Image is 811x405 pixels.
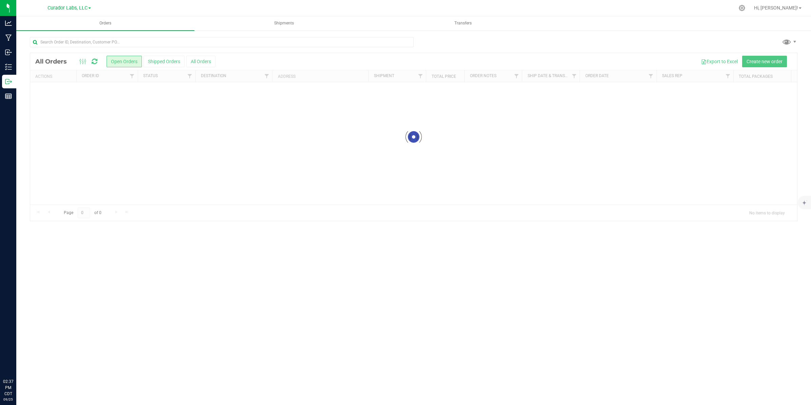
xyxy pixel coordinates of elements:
[48,5,88,11] span: Curador Labs, LLC
[195,16,373,31] a: Shipments
[5,78,12,85] inline-svg: Outbound
[90,20,120,26] span: Orders
[5,64,12,70] inline-svg: Inventory
[16,16,194,31] a: Orders
[754,5,798,11] span: Hi, [PERSON_NAME]!
[3,378,13,397] p: 02:37 PM CDT
[3,397,13,402] p: 09/25
[265,20,303,26] span: Shipments
[5,93,12,100] inline-svg: Reports
[7,351,27,371] iframe: Resource center
[445,20,481,26] span: Transfers
[20,350,28,358] iframe: Resource center unread badge
[5,34,12,41] inline-svg: Manufacturing
[30,37,414,47] input: Search Order ID, Destination, Customer PO...
[5,20,12,27] inline-svg: Analytics
[738,5,746,11] div: Manage settings
[374,16,552,31] a: Transfers
[5,49,12,56] inline-svg: Inbound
